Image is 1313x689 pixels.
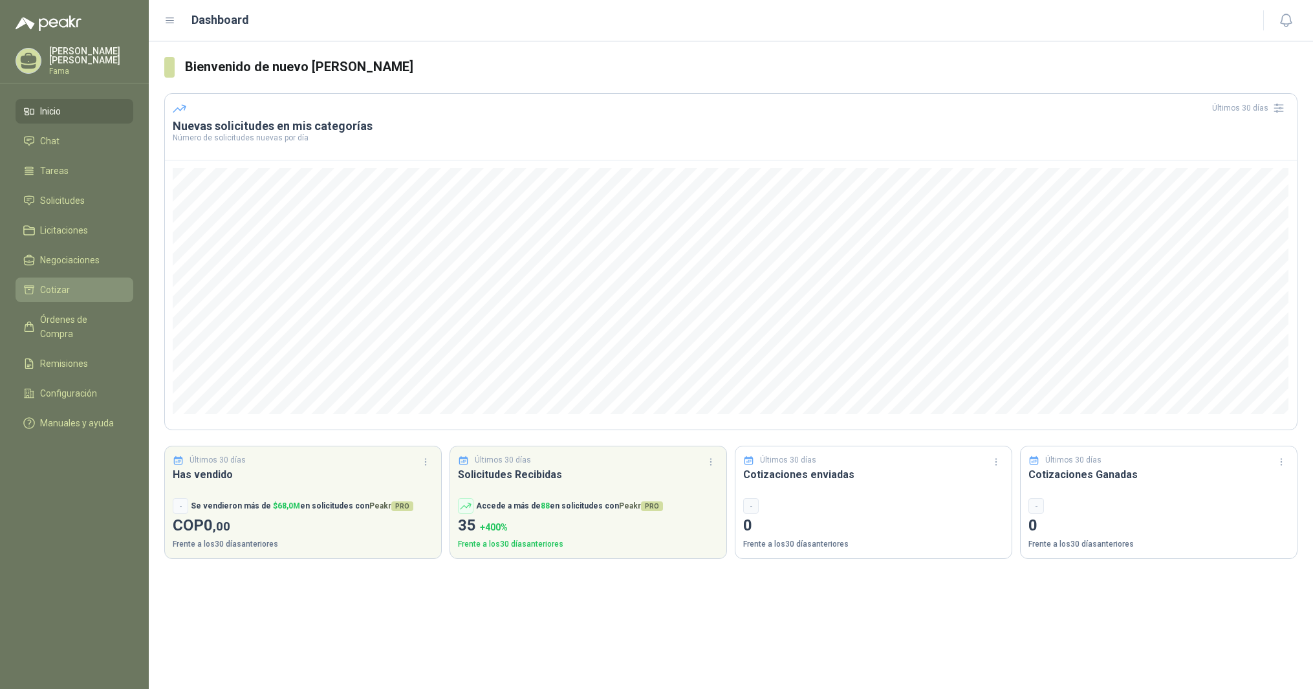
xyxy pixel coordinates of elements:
span: Manuales y ayuda [40,416,114,430]
h3: Bienvenido de nuevo [PERSON_NAME] [185,57,1297,77]
div: Últimos 30 días [1212,98,1289,118]
span: Negociaciones [40,253,100,267]
p: Frente a los 30 días anteriores [458,538,719,551]
p: Frente a los 30 días anteriores [1028,538,1289,551]
p: Últimos 30 días [760,454,816,466]
span: Peakr [369,501,413,510]
div: - [1028,498,1044,514]
a: Negociaciones [16,248,133,272]
span: Remisiones [40,356,88,371]
p: Últimos 30 días [1045,454,1101,466]
div: - [743,498,759,514]
p: 0 [1028,514,1289,538]
p: Frente a los 30 días anteriores [173,538,433,551]
h3: Cotizaciones Ganadas [1028,466,1289,483]
p: COP [173,514,433,538]
p: Se vendieron más de en solicitudes con [191,500,413,512]
span: Tareas [40,164,69,178]
span: $ 68,0M [273,501,300,510]
a: Licitaciones [16,218,133,243]
a: Cotizar [16,278,133,302]
a: Manuales y ayuda [16,411,133,435]
h3: Nuevas solicitudes en mis categorías [173,118,1289,134]
a: Tareas [16,159,133,183]
span: ,00 [213,519,230,534]
span: Solicitudes [40,193,85,208]
span: Configuración [40,386,97,400]
span: Cotizar [40,283,70,297]
span: + 400 % [480,522,508,532]
span: Licitaciones [40,223,88,237]
a: Inicio [16,99,133,124]
p: Frente a los 30 días anteriores [743,538,1004,551]
p: 35 [458,514,719,538]
span: Órdenes de Compra [40,312,121,341]
a: Chat [16,129,133,153]
h3: Solicitudes Recibidas [458,466,719,483]
a: Configuración [16,381,133,406]
div: - [173,498,188,514]
h3: Has vendido [173,466,433,483]
a: Solicitudes [16,188,133,213]
p: Últimos 30 días [190,454,246,466]
h3: Cotizaciones enviadas [743,466,1004,483]
a: Remisiones [16,351,133,376]
p: Accede a más de en solicitudes con [476,500,663,512]
span: PRO [391,501,413,511]
p: [PERSON_NAME] [PERSON_NAME] [49,47,133,65]
span: Chat [40,134,60,148]
img: Logo peakr [16,16,81,31]
span: 88 [541,501,550,510]
p: Número de solicitudes nuevas por día [173,134,1289,142]
h1: Dashboard [191,11,249,29]
p: 0 [743,514,1004,538]
span: Inicio [40,104,61,118]
p: Fama [49,67,133,75]
p: Últimos 30 días [475,454,531,466]
span: PRO [641,501,663,511]
a: Órdenes de Compra [16,307,133,346]
span: Peakr [619,501,663,510]
span: 0 [204,516,230,534]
